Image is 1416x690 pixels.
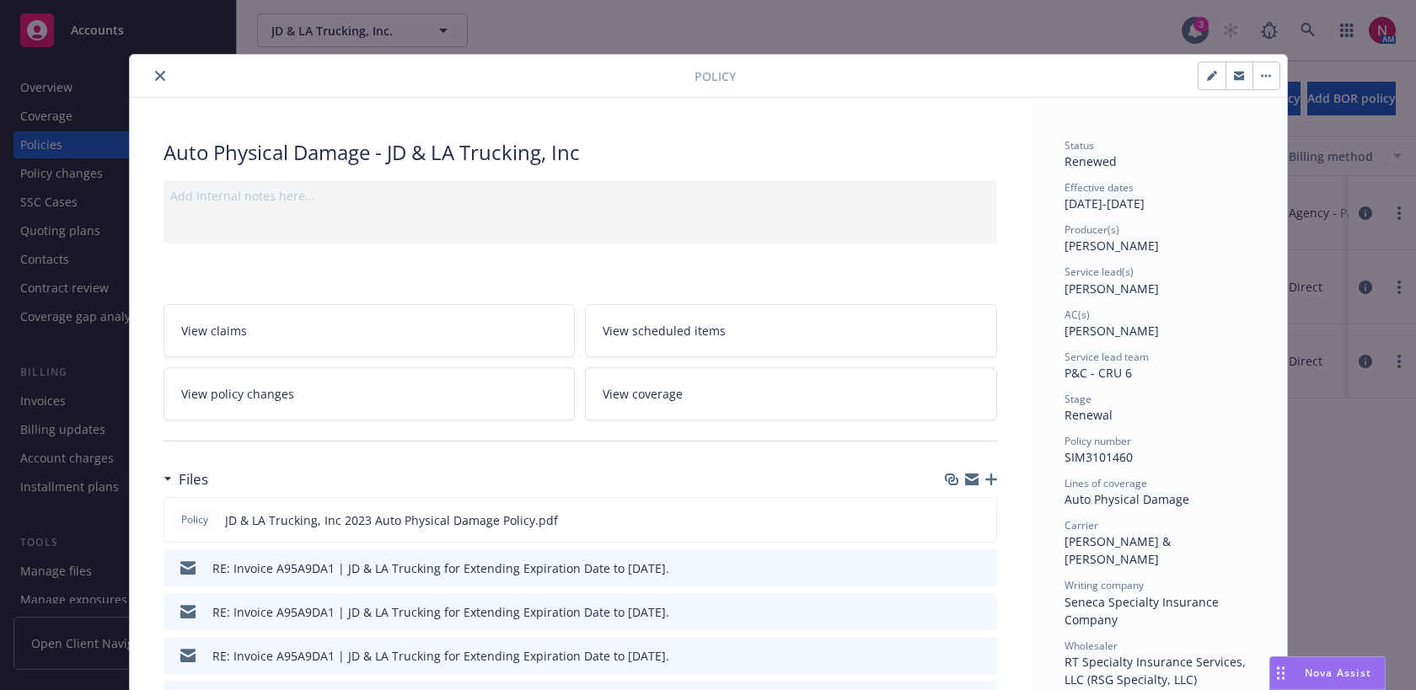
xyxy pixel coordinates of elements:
[603,385,683,403] span: View coverage
[1065,153,1117,169] span: Renewed
[164,304,576,357] a: View claims
[1065,323,1159,339] span: [PERSON_NAME]
[585,367,997,420] a: View coverage
[1065,238,1159,254] span: [PERSON_NAME]
[975,647,990,665] button: preview file
[1305,666,1371,680] span: Nova Assist
[212,603,669,621] div: RE: Invoice A95A9DA1 | JD & LA Trucking for Extending Expiration Date to [DATE].
[212,647,669,665] div: RE: Invoice A95A9DA1 | JD & LA Trucking for Extending Expiration Date to [DATE].
[1065,308,1090,322] span: AC(s)
[975,559,990,577] button: preview file
[1065,138,1094,152] span: Status
[1065,365,1132,381] span: P&C - CRU 6
[695,67,736,85] span: Policy
[1065,639,1118,653] span: Wholesaler
[1065,407,1113,423] span: Renewal
[225,511,558,529] span: JD & LA Trucking, Inc 2023 Auto Physical Damage Policy.pdf
[164,468,208,490] div: Files
[181,385,294,403] span: View policy changes
[1065,476,1147,490] span: Lines of coverage
[1065,222,1119,237] span: Producer(s)
[150,66,170,86] button: close
[974,511,990,529] button: preview file
[212,559,669,577] div: RE: Invoice A95A9DA1 | JD & LA Trucking for Extending Expiration Date to [DATE].
[585,304,997,357] a: View scheduled items
[975,603,990,621] button: preview file
[170,187,990,205] div: Add internal notes here...
[1269,656,1386,690] button: Nova Assist
[947,511,961,529] button: download file
[1065,449,1133,465] span: SIM3101460
[1065,518,1098,532] span: Carrier
[178,512,212,527] span: Policy
[1065,265,1134,279] span: Service lead(s)
[1065,491,1189,507] span: Auto Physical Damage
[181,322,247,340] span: View claims
[179,468,208,490] h3: Files
[164,367,576,420] a: View policy changes
[948,559,962,577] button: download file
[603,322,726,340] span: View scheduled items
[1065,392,1091,406] span: Stage
[1065,180,1134,195] span: Effective dates
[1065,180,1253,212] div: [DATE] - [DATE]
[948,603,962,621] button: download file
[1065,654,1249,687] span: RT Specialty Insurance Services, LLC (RSG Specialty, LLC)
[1065,281,1159,297] span: [PERSON_NAME]
[164,138,997,167] div: Auto Physical Damage - JD & LA Trucking, Inc
[948,647,962,665] button: download file
[1065,578,1144,592] span: Writing company
[1065,434,1131,448] span: Policy number
[1270,657,1291,689] div: Drag to move
[1065,594,1222,628] span: Seneca Specialty Insurance Company
[1065,533,1174,567] span: [PERSON_NAME] & [PERSON_NAME]
[1065,350,1149,364] span: Service lead team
